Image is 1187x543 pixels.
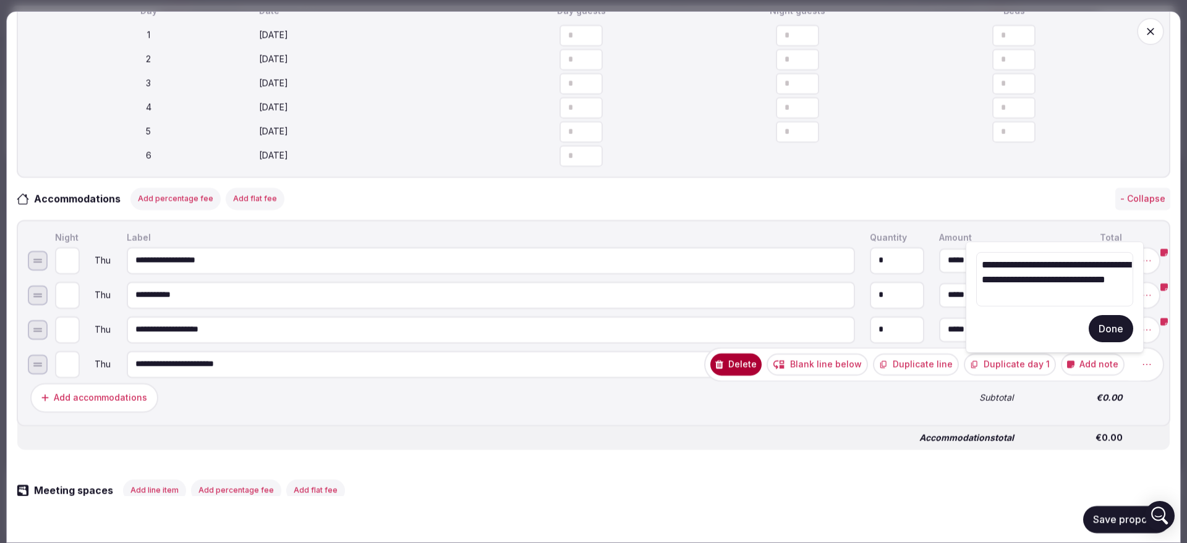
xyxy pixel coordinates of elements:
[124,230,857,244] div: Label
[82,360,112,368] div: Thu
[1028,393,1122,402] span: €0.00
[873,353,959,375] button: Duplicate line
[710,353,762,375] button: Delete
[1083,505,1170,532] button: Save proposal
[43,29,254,41] div: 1
[259,149,470,162] div: [DATE]
[964,353,1056,375] button: Duplicate day 1
[53,230,114,244] div: Night
[259,53,470,65] div: [DATE]
[82,256,112,264] div: Thu
[937,390,1016,404] div: Subtotal
[226,187,284,209] button: Add flat fee
[43,125,254,138] div: 5
[867,230,927,244] div: Quantity
[1026,230,1125,244] div: Total
[191,479,281,501] button: Add percentage fee
[43,77,254,90] div: 3
[29,191,133,206] h3: Accommodations
[937,230,1016,244] div: Amount
[1115,187,1170,209] button: - Collapse
[259,125,470,138] div: [DATE]
[123,479,186,501] button: Add line item
[259,101,470,114] div: [DATE]
[130,187,221,209] button: Add percentage fee
[43,101,254,114] div: 4
[767,353,868,375] button: Blank line below
[82,325,112,334] div: Thu
[259,29,470,41] div: [DATE]
[919,433,1014,442] span: Accommodations total
[54,391,147,403] div: Add accommodations
[1061,353,1125,375] button: Add note
[1089,315,1133,342] button: Done
[43,149,254,162] div: 6
[259,77,470,90] div: [DATE]
[29,482,126,497] h3: Meeting spaces
[1029,433,1123,442] span: €0.00
[30,382,158,412] button: Add accommodations
[43,53,254,65] div: 2
[82,290,112,299] div: Thu
[286,479,345,501] button: Add flat fee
